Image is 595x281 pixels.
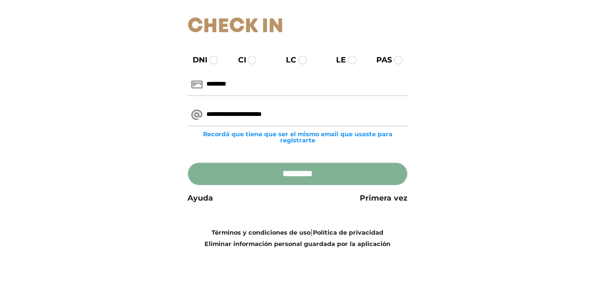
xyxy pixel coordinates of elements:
h1: Check In [187,15,408,39]
a: Ayuda [187,193,213,204]
a: Política de privacidad [313,229,383,236]
a: Términos y condiciones de uso [212,229,311,236]
label: DNI [184,54,207,66]
label: PAS [368,54,392,66]
small: Recordá que tiene que ser el mismo email que usaste para registrarte [187,131,408,143]
a: Eliminar información personal guardada por la aplicación [204,240,391,247]
label: CI [229,54,246,66]
a: Primera vez [360,193,408,204]
label: LC [277,54,296,66]
label: LE [328,54,346,66]
div: | [180,227,415,249]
